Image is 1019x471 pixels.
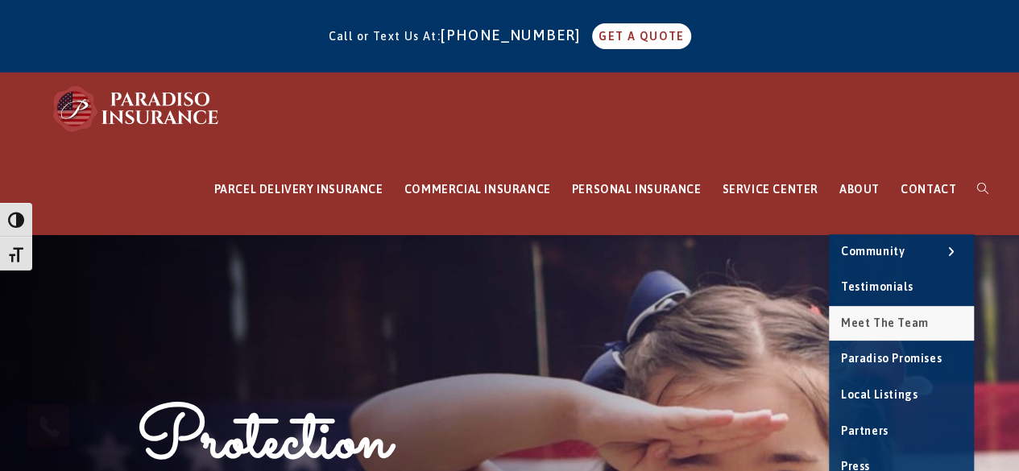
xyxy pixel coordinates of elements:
[394,145,561,234] a: COMMERCIAL INSURANCE
[48,85,226,133] img: Paradiso Insurance
[711,145,828,234] a: SERVICE CENTER
[841,245,905,258] span: Community
[890,145,967,234] a: CONTACT
[829,234,974,270] a: Community
[722,183,818,196] span: SERVICE CENTER
[829,414,974,449] a: Partners
[829,378,974,413] a: Local Listings
[841,424,889,437] span: Partners
[328,30,441,43] span: Call or Text Us At:
[829,270,974,305] a: Testimonials
[829,306,974,341] a: Meet the Team
[441,27,589,43] a: [PHONE_NUMBER]
[841,280,913,293] span: Testimonials
[404,183,551,196] span: COMMERCIAL INSURANCE
[839,183,880,196] span: ABOUT
[572,183,702,196] span: PERSONAL INSURANCE
[829,145,890,234] a: ABOUT
[214,183,383,196] span: PARCEL DELIVERY INSURANCE
[841,388,918,401] span: Local Listings
[592,23,690,49] a: GET A QUOTE
[829,341,974,377] a: Paradiso Promises
[36,413,62,439] img: Phone icon
[841,316,929,329] span: Meet the Team
[841,352,942,365] span: Paradiso Promises
[561,145,712,234] a: PERSONAL INSURANCE
[901,183,956,196] span: CONTACT
[204,145,394,234] a: PARCEL DELIVERY INSURANCE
